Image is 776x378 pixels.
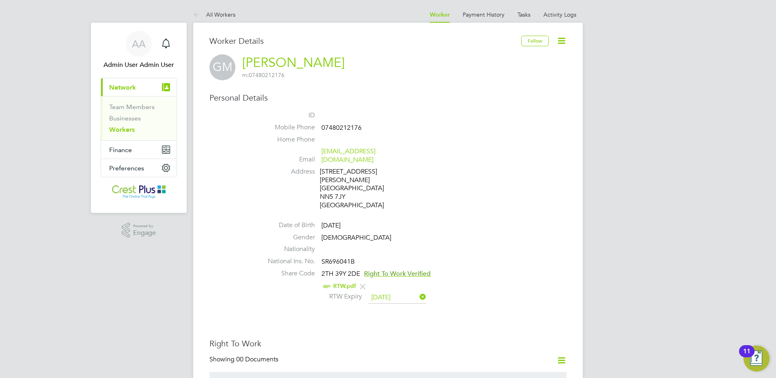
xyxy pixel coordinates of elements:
span: AA [132,39,146,49]
h3: Right To Work [209,338,567,349]
span: GM [209,54,235,80]
h3: Personal Details [209,92,567,103]
button: Network [101,78,177,96]
a: [EMAIL_ADDRESS][DOMAIN_NAME] [321,147,375,164]
label: Mobile Phone [258,123,315,132]
span: 07480212176 [242,71,285,79]
a: Tasks [517,11,530,18]
a: Go to home page [101,185,177,198]
span: Admin User Admin User [101,60,177,70]
a: Payment History [463,11,504,18]
span: Engage [133,230,156,236]
span: Powered by [133,223,156,230]
input: Select one [369,292,426,304]
a: Team Members [109,103,155,111]
span: m: [242,71,249,79]
a: Powered byEngage [122,223,156,238]
span: Right To Work Verified [364,270,431,278]
h3: Worker Details [209,36,521,46]
span: Preferences [109,164,144,172]
a: RTW.pdf [333,283,356,290]
label: Nationality [258,245,315,253]
label: RTW Expiry [321,292,362,301]
span: Finance [109,146,132,154]
a: Activity Logs [543,11,576,18]
button: Follow [521,36,549,46]
div: Network [101,96,177,140]
label: ID [258,111,315,120]
label: Home Phone [258,135,315,144]
span: SR696041B [321,258,355,266]
label: Email [258,155,315,164]
button: Open Resource Center, 11 new notifications [744,346,770,372]
span: 2TH 39Y 2DE [321,270,360,278]
a: Businesses [109,114,141,122]
button: Finance [101,141,177,159]
label: Share Code [258,269,315,278]
span: [DEMOGRAPHIC_DATA] [321,234,391,242]
label: Date of Birth [258,221,315,230]
div: [STREET_ADDRESS][PERSON_NAME] [GEOGRAPHIC_DATA] NN5 7JY [GEOGRAPHIC_DATA] [320,168,397,210]
span: Network [109,84,136,91]
label: Gender [258,233,315,242]
span: [DATE] [321,221,341,230]
label: National Ins. No. [258,257,315,266]
a: AAAdmin User Admin User [101,31,177,70]
span: 07480212176 [321,124,362,132]
a: [PERSON_NAME] [242,55,345,71]
a: Worker [430,11,450,18]
div: 11 [743,351,750,362]
button: Preferences [101,159,177,177]
a: Workers [109,126,135,133]
nav: Main navigation [91,23,187,213]
span: 00 Documents [236,355,278,363]
a: All Workers [193,11,235,18]
div: Showing [209,355,280,364]
img: crestplusoperations-logo-retina.png [112,185,166,198]
label: Address [258,168,315,176]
